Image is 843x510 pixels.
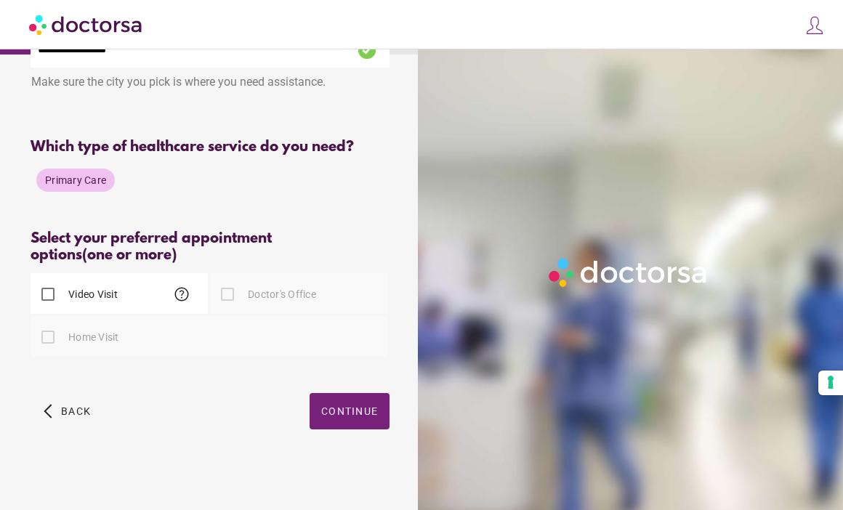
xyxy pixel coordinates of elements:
span: (one or more) [82,247,177,264]
label: Doctor's Office [245,287,316,301]
label: Home Visit [65,330,119,344]
img: icons8-customer-100.png [804,15,825,36]
span: help [173,286,190,303]
img: Logo-Doctorsa-trans-White-partial-flat.png [544,254,713,291]
label: Video Visit [65,287,118,301]
img: Doctorsa.com [29,8,144,41]
button: Continue [310,393,390,429]
span: Primary Care [45,174,106,186]
span: Continue [321,405,378,417]
div: Which type of healthcare service do you need? [31,139,390,155]
button: arrow_back_ios Back [38,393,97,429]
span: Back [61,405,91,417]
button: Your consent preferences for tracking technologies [818,371,843,395]
div: Select your preferred appointment options [31,230,390,264]
div: Make sure the city you pick is where you need assistance. [31,68,390,100]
